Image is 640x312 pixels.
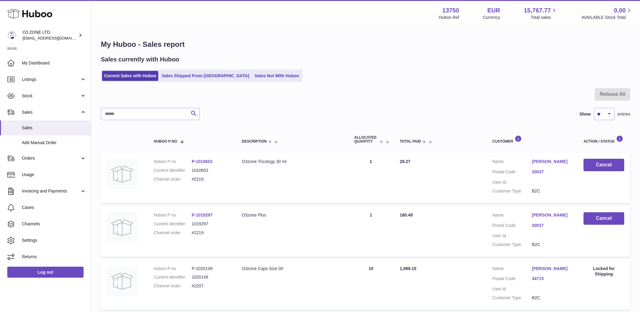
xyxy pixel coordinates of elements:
[584,135,624,144] div: Action / Status
[107,266,137,296] img: no-photo-large.jpg
[22,125,86,131] span: Sales
[439,15,459,20] div: Huboo Ref
[252,71,301,81] a: Sales Not With Huboo
[492,276,532,283] dt: Postal Code
[22,29,77,41] div: O3 ZONE LTD
[22,254,86,260] span: Returns
[22,205,86,210] span: Cases
[614,6,626,15] span: 0.00
[107,212,137,243] img: no-photo-large.jpg
[492,159,532,166] dt: Name
[22,93,80,99] span: Stock
[487,6,500,15] strong: EUR
[483,15,500,20] div: Currency
[22,237,86,243] span: Settings
[532,223,571,228] a: 20037
[580,111,591,117] label: Show
[492,242,532,248] dt: Customer Type
[524,6,551,15] span: 15,767.77
[492,135,571,144] div: Customer
[354,136,378,144] span: ALLOCATED Quantity
[22,188,80,194] span: Invoicing and Payments
[618,111,630,117] span: entries
[400,266,416,271] span: 1,099.10
[154,140,177,144] span: Huboo P no
[154,168,192,173] dt: Current identifier
[524,6,558,20] a: 15,767.77 Total sales
[154,212,192,218] dt: Huboo P no
[154,221,192,227] dt: Current identifier
[492,266,532,273] dt: Name
[192,283,230,289] dd: #2207
[192,230,230,236] dd: #2219
[192,213,213,217] a: P-1019297
[400,140,421,144] span: Total paid
[159,71,251,81] a: Sales Shipped From [GEOGRAPHIC_DATA]
[7,31,16,40] img: hello@o3zoneltd.co.uk
[102,71,158,81] a: Current Sales with Huboo
[22,77,80,82] span: Listings
[532,242,571,248] dd: B2C
[532,159,571,165] a: [PERSON_NAME]
[584,159,624,171] button: Cancel
[242,212,342,218] div: O3zone Plus
[492,212,532,220] dt: Name
[192,168,230,173] dd: 1010653
[22,155,80,161] span: Orders
[154,283,192,289] dt: Channel order
[532,266,571,272] a: [PERSON_NAME]
[22,221,86,227] span: Channels
[581,6,633,20] a: 0.00 AVAILABLE Stock Total
[154,176,192,182] dt: Channel order
[22,172,86,178] span: Usage
[532,169,571,175] a: 20037
[192,176,230,182] dd: #2219
[400,213,413,217] span: 180.49
[242,266,342,272] div: O3zone Caps Size 00
[532,295,571,301] dd: B2C
[101,55,179,64] h2: Sales currently with Huboo
[22,60,86,66] span: My Dashboard
[192,274,230,280] dd: 1020149
[192,266,230,272] dd: P-1020149
[348,260,394,310] td: 10
[242,140,267,144] span: Description
[532,276,571,282] a: 34715
[400,159,410,164] span: 28.27
[442,6,459,15] strong: 13750
[22,140,86,146] span: Add Manual Order
[492,223,532,230] dt: Postal Code
[584,212,624,225] button: Cancel
[22,109,80,115] span: Sales
[581,15,633,20] span: AVAILABLE Stock Total
[492,286,532,292] dt: User Id
[192,221,230,227] dd: 1019297
[532,212,571,218] a: [PERSON_NAME]
[348,206,394,257] td: 1
[154,274,192,280] dt: Current identifier
[492,179,532,185] dt: User Id
[532,188,571,194] dd: B2C
[154,159,192,165] dt: Huboo P no
[492,188,532,194] dt: Customer Type
[242,159,342,165] div: O3zone Tricology 30 ml
[531,15,558,20] span: Total sales
[7,267,84,278] a: Log out
[348,153,394,203] td: 1
[154,266,192,272] dt: Huboo P no
[101,40,630,49] h1: My Huboo - Sales report
[22,36,89,40] span: [EMAIL_ADDRESS][DOMAIN_NAME]
[492,233,532,239] dt: User Id
[154,230,192,236] dt: Channel order
[107,159,137,189] img: no-photo.jpg
[492,295,532,301] dt: Customer Type
[584,266,624,277] div: Locked for Shipping
[192,159,213,164] a: P-1010653
[492,169,532,176] dt: Postal Code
